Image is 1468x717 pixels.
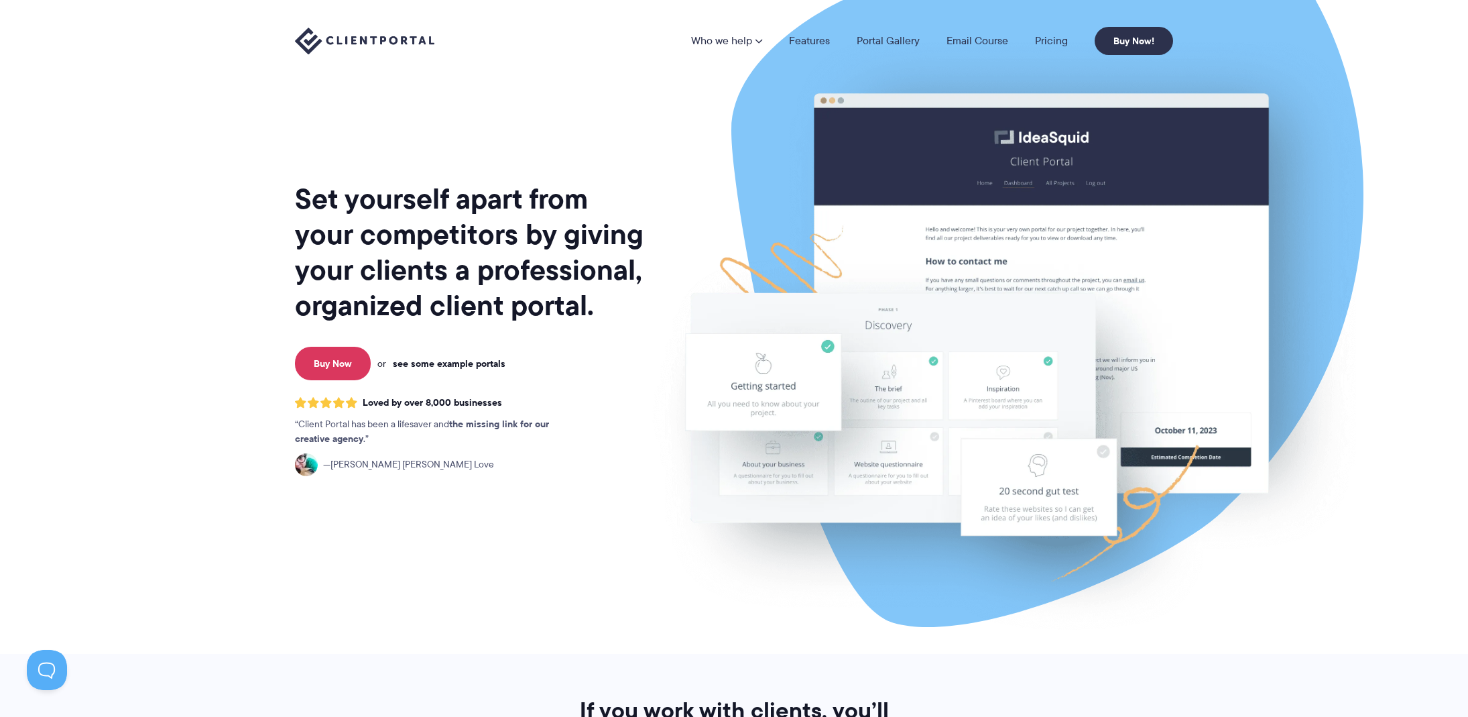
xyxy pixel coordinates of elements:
a: Buy Now [295,347,371,380]
a: Email Course [946,36,1008,46]
p: Client Portal has been a lifesaver and . [295,417,576,447]
a: see some example portals [393,357,505,370]
a: Buy Now! [1095,27,1173,55]
strong: the missing link for our creative agency [295,417,549,446]
a: Who we help [691,36,762,46]
a: Pricing [1035,36,1068,46]
a: Portal Gallery [857,36,920,46]
h1: Set yourself apart from your competitors by giving your clients a professional, organized client ... [295,181,646,323]
span: or [377,357,386,370]
span: Loved by over 8,000 businesses [363,397,502,408]
iframe: Toggle Customer Support [27,650,67,690]
a: Features [789,36,830,46]
ul: Who we help [578,68,1173,364]
span: [PERSON_NAME] [PERSON_NAME] Love [323,457,494,472]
